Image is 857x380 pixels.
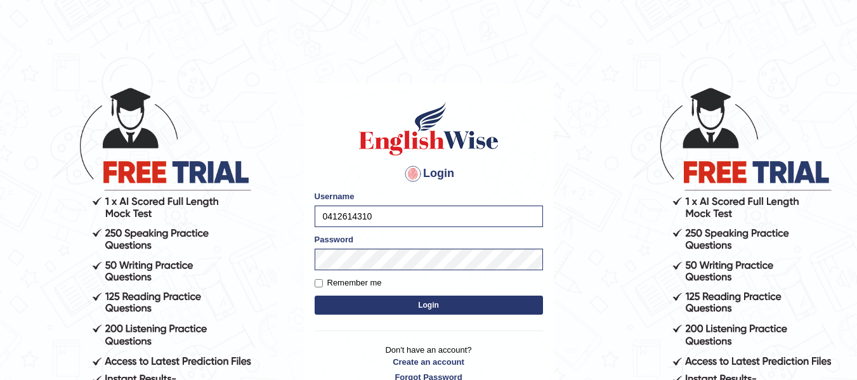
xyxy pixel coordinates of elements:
[315,190,355,202] label: Username
[315,233,353,246] label: Password
[315,279,323,287] input: Remember me
[315,164,543,184] h4: Login
[315,356,543,368] a: Create an account
[315,277,382,289] label: Remember me
[315,296,543,315] button: Login
[357,100,501,157] img: Logo of English Wise sign in for intelligent practice with AI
